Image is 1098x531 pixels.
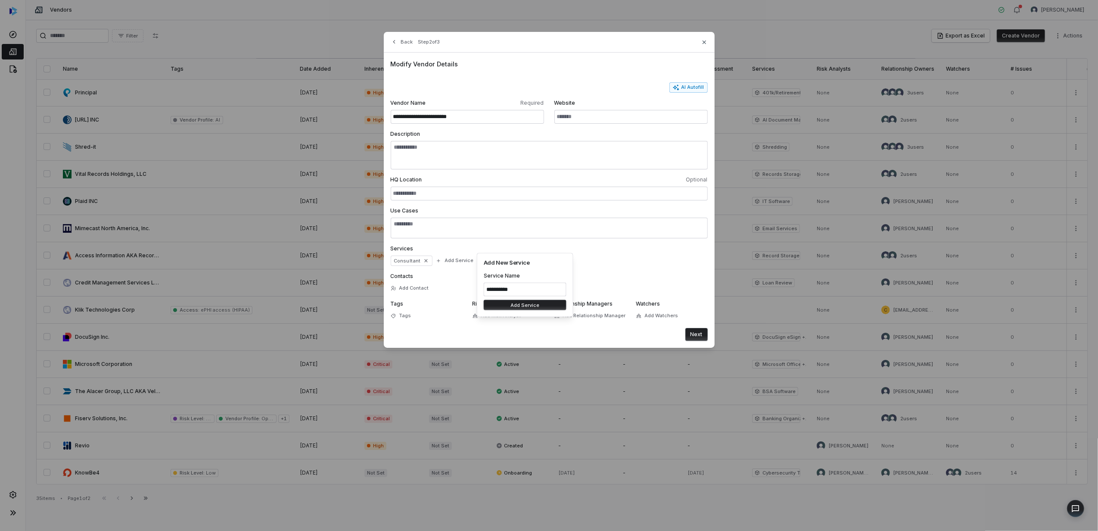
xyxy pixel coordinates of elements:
[484,260,566,265] h4: Add New Service
[391,300,404,307] span: Tags
[388,281,432,296] button: Add Contact
[484,272,566,279] label: Service Name
[563,312,626,319] span: Add Relationship Manager
[469,100,544,106] span: Required
[634,308,681,324] button: Add Watchers
[554,300,613,307] span: Relationship Managers
[418,39,440,45] span: Step 2 of 3
[669,82,708,93] button: AI Autofill
[473,300,507,307] span: Risk Analysts
[391,100,466,106] span: Vendor Name
[636,300,660,307] span: Watchers
[391,245,414,252] span: Services
[484,300,566,310] button: Add Service
[685,328,708,341] button: Next
[391,59,708,69] span: Modify Vendor Details
[391,176,547,183] span: HQ Location
[433,253,476,269] button: Add Service
[551,176,708,183] span: Optional
[554,100,708,106] span: Website
[399,312,411,319] span: Tags
[391,207,419,214] span: Use Cases
[391,273,414,279] span: Contacts
[391,256,432,266] span: Consultant
[388,34,416,50] button: Back
[391,131,420,137] span: Description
